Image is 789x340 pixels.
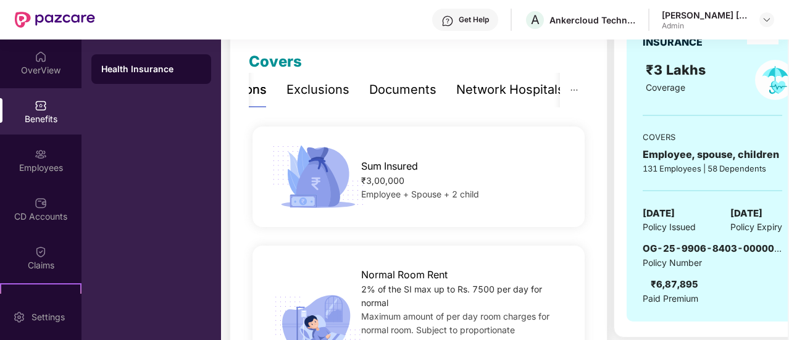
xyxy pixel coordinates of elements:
[643,257,702,268] span: Policy Number
[28,311,69,323] div: Settings
[441,15,454,27] img: svg+xml;base64,PHN2ZyBpZD0iSGVscC0zMngzMiIgeG1sbnM9Imh0dHA6Ly93d3cudzMub3JnLzIwMDAvc3ZnIiB3aWR0aD...
[646,62,709,78] span: ₹3 Lakhs
[643,131,782,143] div: COVERS
[35,51,47,63] img: svg+xml;base64,PHN2ZyBpZD0iSG9tZSIgeG1sbnM9Imh0dHA6Ly93d3cudzMub3JnLzIwMDAvc3ZnIiB3aWR0aD0iMjAiIG...
[456,80,564,99] div: Network Hospitals
[35,148,47,160] img: svg+xml;base64,PHN2ZyBpZD0iRW1wbG95ZWVzIiB4bWxucz0iaHR0cDovL3d3dy53My5vcmcvMjAwMC9zdmciIHdpZHRoPS...
[361,283,569,310] div: 2% of the SI max up to Rs. 7500 per day for normal
[560,73,588,107] button: ellipsis
[730,220,782,234] span: Policy Expiry
[268,142,368,212] img: icon
[662,21,748,31] div: Admin
[35,99,47,112] img: svg+xml;base64,PHN2ZyBpZD0iQmVuZWZpdHMiIHhtbG5zPSJodHRwOi8vd3d3LnczLm9yZy8yMDAwL3N2ZyIgd2lkdGg9Ij...
[15,12,95,28] img: New Pazcare Logo
[35,197,47,209] img: svg+xml;base64,PHN2ZyBpZD0iQ0RfQWNjb3VudHMiIGRhdGEtbmFtZT0iQ0QgQWNjb3VudHMiIHhtbG5zPSJodHRwOi8vd3...
[286,80,349,99] div: Exclusions
[762,15,772,25] img: svg+xml;base64,PHN2ZyBpZD0iRHJvcGRvd24tMzJ4MzIiIHhtbG5zPSJodHRwOi8vd3d3LnczLm9yZy8yMDAwL3N2ZyIgd2...
[662,9,748,21] div: [PERSON_NAME] [PERSON_NAME]
[643,206,675,221] span: [DATE]
[361,159,418,174] span: Sum Insured
[643,292,698,305] span: Paid Premium
[101,63,201,75] div: Health Insurance
[549,14,636,26] div: Ankercloud Technologies Private Limited
[249,52,302,70] span: Covers
[646,82,685,93] span: Coverage
[643,147,782,162] div: Employee, spouse, children
[13,311,25,323] img: svg+xml;base64,PHN2ZyBpZD0iU2V0dGluZy0yMHgyMCIgeG1sbnM9Imh0dHA6Ly93d3cudzMub3JnLzIwMDAvc3ZnIiB3aW...
[643,220,696,234] span: Policy Issued
[531,12,540,27] span: A
[651,277,698,292] div: ₹6,87,895
[730,206,762,221] span: [DATE]
[361,174,569,188] div: ₹3,00,000
[35,246,47,258] img: svg+xml;base64,PHN2ZyBpZD0iQ2xhaW0iIHhtbG5zPSJodHRwOi8vd3d3LnczLm9yZy8yMDAwL3N2ZyIgd2lkdGg9IjIwIi...
[369,80,436,99] div: Documents
[643,162,782,175] div: 131 Employees | 58 Dependents
[459,15,489,25] div: Get Help
[361,189,479,199] span: Employee + Spouse + 2 child
[361,267,448,283] span: Normal Room Rent
[570,86,578,94] span: ellipsis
